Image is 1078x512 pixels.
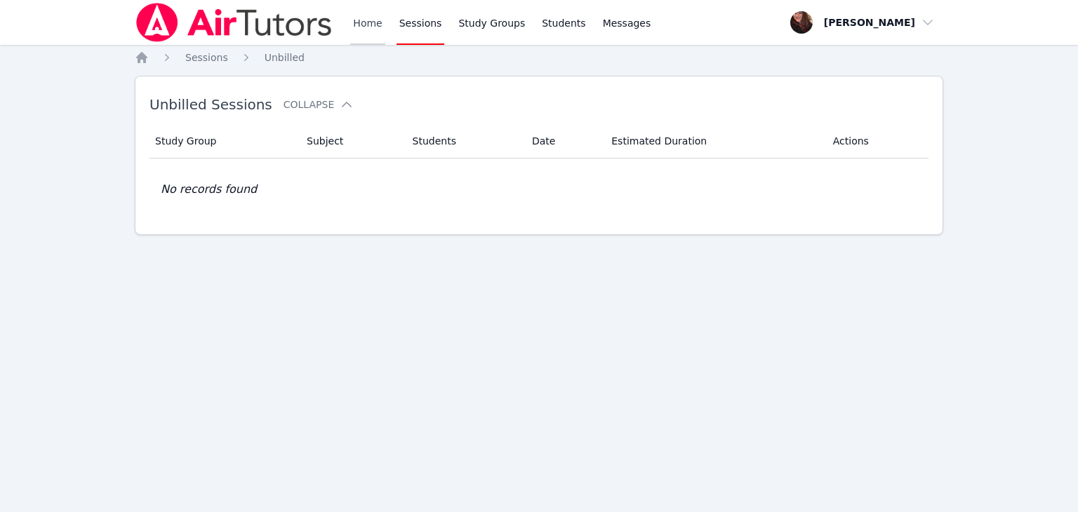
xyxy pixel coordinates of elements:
[404,124,524,159] th: Students
[135,3,333,42] img: Air Tutors
[284,97,354,112] button: Collapse
[185,52,228,63] span: Sessions
[185,50,228,65] a: Sessions
[265,50,305,65] a: Unbilled
[149,96,272,113] span: Unbilled Sessions
[149,159,929,220] td: No records found
[149,124,298,159] th: Study Group
[524,124,603,159] th: Date
[135,50,943,65] nav: Breadcrumb
[265,52,305,63] span: Unbilled
[603,16,651,30] span: Messages
[298,124,404,159] th: Subject
[825,124,929,159] th: Actions
[603,124,825,159] th: Estimated Duration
